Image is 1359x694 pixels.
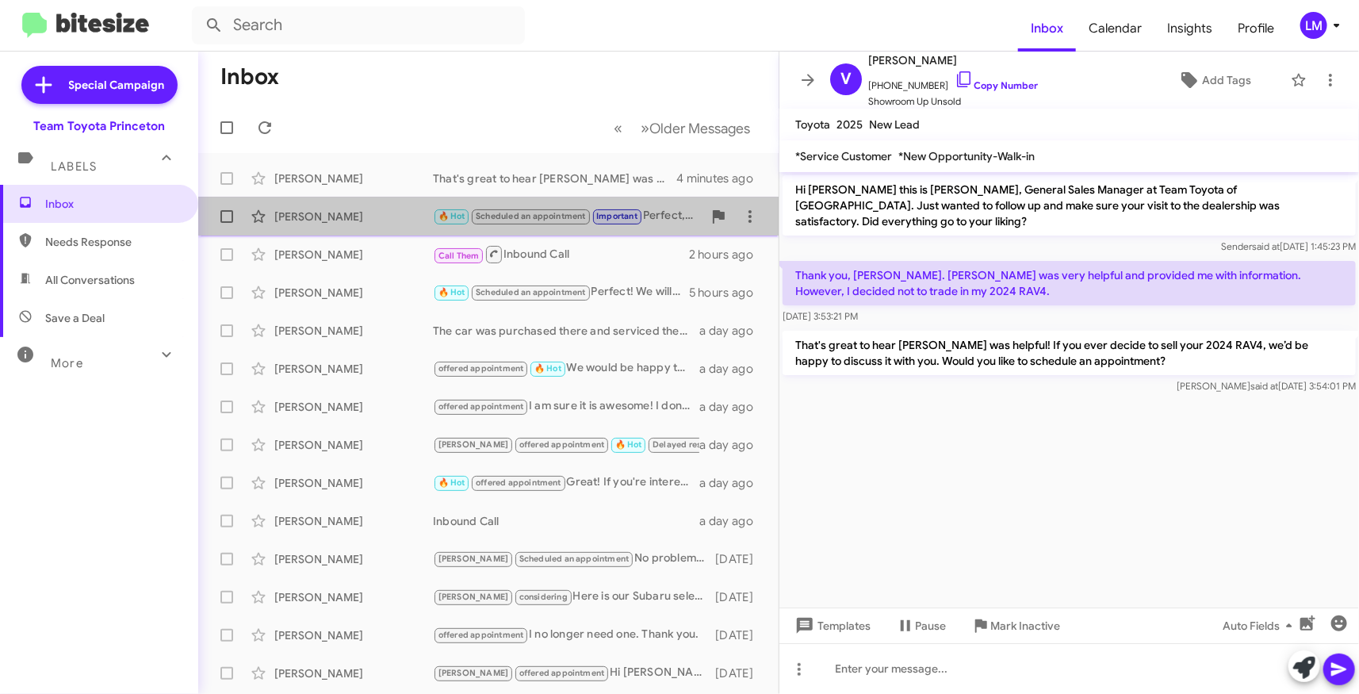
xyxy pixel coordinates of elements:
[476,211,586,221] span: Scheduled an appointment
[1225,6,1287,52] a: Profile
[433,474,699,492] div: Great! If you're interested in selling your vehicle, let's schedule an appointment to discuss the...
[883,612,959,640] button: Pause
[274,513,433,529] div: [PERSON_NAME]
[699,475,766,491] div: a day ago
[476,477,561,488] span: offered appointment
[274,361,433,377] div: [PERSON_NAME]
[699,361,766,377] div: a day ago
[33,118,165,134] div: Team Toyota Princeton
[220,64,279,90] h1: Inbox
[1300,12,1327,39] div: LM
[1223,612,1299,640] span: Auto Fields
[433,171,676,186] div: That's great to hear [PERSON_NAME] was helpful! If you ever decide to sell your 2024 RAV4, we’d b...
[45,272,135,288] span: All Conversations
[476,287,586,297] span: Scheduled an appointment
[699,399,766,415] div: a day ago
[1145,66,1283,94] button: Add Tags
[990,612,1060,640] span: Mark Inactive
[641,118,649,138] span: »
[534,363,561,374] span: 🔥 Hot
[653,439,725,450] span: Delayed response
[519,668,605,678] span: offered appointment
[438,668,509,678] span: [PERSON_NAME]
[433,244,689,264] div: Inbound Call
[438,554,509,564] span: [PERSON_NAME]
[438,592,509,602] span: [PERSON_NAME]
[631,112,760,144] button: Next
[274,551,433,567] div: [PERSON_NAME]
[274,589,433,605] div: [PERSON_NAME]
[783,175,1356,236] p: Hi [PERSON_NAME] this is [PERSON_NAME], General Sales Manager at Team Toyota of [GEOGRAPHIC_DATA]...
[676,171,766,186] div: 4 minutes ago
[712,589,766,605] div: [DATE]
[783,331,1356,375] p: That's great to hear [PERSON_NAME] was helpful! If you ever decide to sell your 2024 RAV4, we’d b...
[274,399,433,415] div: [PERSON_NAME]
[45,310,105,326] span: Save a Deal
[21,66,178,104] a: Special Campaign
[433,588,712,606] div: Here is our Subaru selection: [URL][DOMAIN_NAME]
[783,261,1356,305] p: Thank you, [PERSON_NAME]. [PERSON_NAME] was very helpful and provided me with information. Howeve...
[438,287,465,297] span: 🔥 Hot
[438,630,524,640] span: offered appointment
[274,285,433,301] div: [PERSON_NAME]
[438,363,524,374] span: offered appointment
[433,397,699,416] div: I am sure it is awesome! I don't know if that would be something we would buy, I would have to ch...
[712,551,766,567] div: [DATE]
[955,79,1038,91] a: Copy Number
[438,251,480,261] span: Call Them
[1154,6,1225,52] span: Insights
[274,665,433,681] div: [PERSON_NAME]
[792,612,871,640] span: Templates
[438,477,465,488] span: 🔥 Hot
[689,247,766,263] div: 2 hours ago
[274,247,433,263] div: [PERSON_NAME]
[69,77,165,93] span: Special Campaign
[795,117,830,132] span: Toyota
[836,117,863,132] span: 2025
[699,513,766,529] div: a day ago
[959,612,1073,640] button: Mark Inactive
[868,70,1038,94] span: [PHONE_NUMBER]
[615,439,642,450] span: 🔥 Hot
[433,359,699,378] div: We would be happy to meet with you after 4:30 on any day!
[45,234,180,250] span: Needs Response
[438,439,509,450] span: [PERSON_NAME]
[699,323,766,339] div: a day ago
[433,626,712,644] div: I no longer need one. Thank you.
[433,435,699,454] div: Yes, it was nice
[596,211,637,221] span: Important
[649,120,750,137] span: Older Messages
[51,356,83,370] span: More
[433,283,689,301] div: Perfect! We will see you [DATE] at 2pm! We look forward to meeting with you.
[274,171,433,186] div: [PERSON_NAME]
[51,159,97,174] span: Labels
[433,207,702,225] div: Perfect, he called shortly after we texted and I let him know to talk with you
[274,437,433,453] div: [PERSON_NAME]
[274,475,433,491] div: [PERSON_NAME]
[519,592,568,602] span: considering
[433,513,699,529] div: Inbound Call
[433,550,712,568] div: No problem at all! 4 o'clock works just fine. Looking forward to seeing you then!
[1076,6,1154,52] a: Calendar
[689,285,766,301] div: 5 hours ago
[604,112,632,144] button: Previous
[274,323,433,339] div: [PERSON_NAME]
[1287,12,1342,39] button: LM
[898,149,1035,163] span: *New Opportunity-Walk-in
[1177,380,1356,392] span: [PERSON_NAME] [DATE] 3:54:01 PM
[712,665,766,681] div: [DATE]
[699,437,766,453] div: a day ago
[274,627,433,643] div: [PERSON_NAME]
[614,118,622,138] span: «
[438,401,524,412] span: offered appointment
[433,323,699,339] div: The car was purchased there and serviced there through 2023
[868,51,1038,70] span: [PERSON_NAME]
[915,612,946,640] span: Pause
[1018,6,1076,52] a: Inbox
[1252,240,1280,252] span: said at
[1210,612,1311,640] button: Auto Fields
[712,627,766,643] div: [DATE]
